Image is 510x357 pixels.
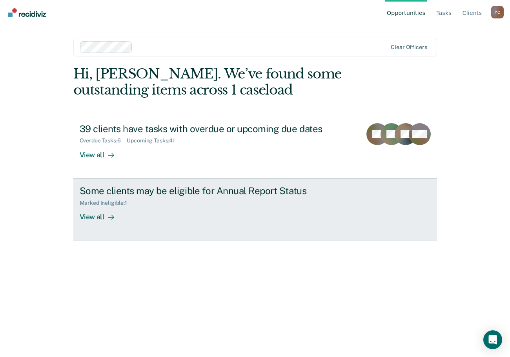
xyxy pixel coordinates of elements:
div: Y C [491,6,504,18]
div: Upcoming Tasks : 41 [127,137,181,144]
div: View all [80,144,124,159]
div: Marked Ineligible : 1 [80,200,133,206]
div: Overdue Tasks : 6 [80,137,127,144]
a: 39 clients have tasks with overdue or upcoming due datesOverdue Tasks:6Upcoming Tasks:41View all [73,117,437,178]
div: Open Intercom Messenger [483,330,502,349]
div: View all [80,206,124,221]
a: Some clients may be eligible for Annual Report StatusMarked Ineligible:1View all [73,178,437,240]
img: Recidiviz [8,8,46,17]
div: Some clients may be eligible for Annual Report Status [80,185,355,197]
div: 39 clients have tasks with overdue or upcoming due dates [80,123,355,135]
div: Hi, [PERSON_NAME]. We’ve found some outstanding items across 1 caseload [73,66,364,98]
button: Profile dropdown button [491,6,504,18]
div: Clear officers [391,44,427,51]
